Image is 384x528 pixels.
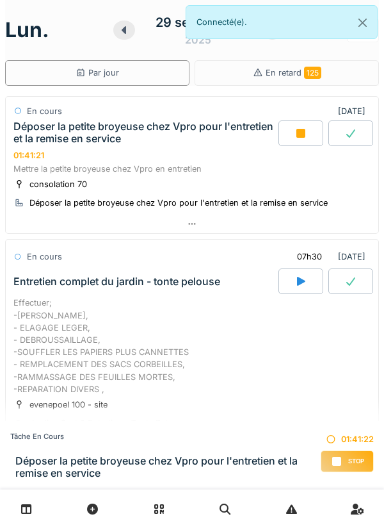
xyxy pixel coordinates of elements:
div: Connecté(e). [186,5,378,39]
div: Entretien complet du jardin - tonte pelouse [13,276,220,288]
h1: lun. [5,18,49,42]
div: Jardins Sect 6 Entretien - Tonte Pelouse [29,417,186,429]
div: 01:41:22 [321,433,374,445]
div: 29 septembre [156,13,241,32]
div: Tâche en cours [10,431,321,442]
div: En cours [27,251,62,263]
div: [DATE] [286,245,371,268]
div: Effectuer; -[PERSON_NAME], - ELAGAGE LEGER, - DEBROUSSAILLAGE, -SOUFFLER LES PAPIERS PLUS CANNETT... [13,297,371,395]
div: Mettre la petite broyeuse chez Vpro en entretien [13,163,371,175]
div: 01:41:21 [13,151,44,160]
h3: Déposer la petite broyeuse chez Vpro pour l'entretien et la remise en service [15,455,321,479]
span: Stop [348,457,364,466]
div: Déposer la petite broyeuse chez Vpro pour l'entretien et la remise en service [29,197,328,209]
span: 125 [304,67,321,79]
div: 07h30 [297,251,322,263]
div: consolation 70 [29,178,87,190]
button: Close [348,6,377,40]
div: Déposer la petite broyeuse chez Vpro pour l'entretien et la remise en service [13,120,276,145]
span: En retard [266,68,321,78]
div: evenepoel 100 - site [29,399,108,411]
div: 2025 [185,32,211,47]
div: [DATE] [338,105,371,117]
div: En cours [27,105,62,117]
div: Par jour [76,67,119,79]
